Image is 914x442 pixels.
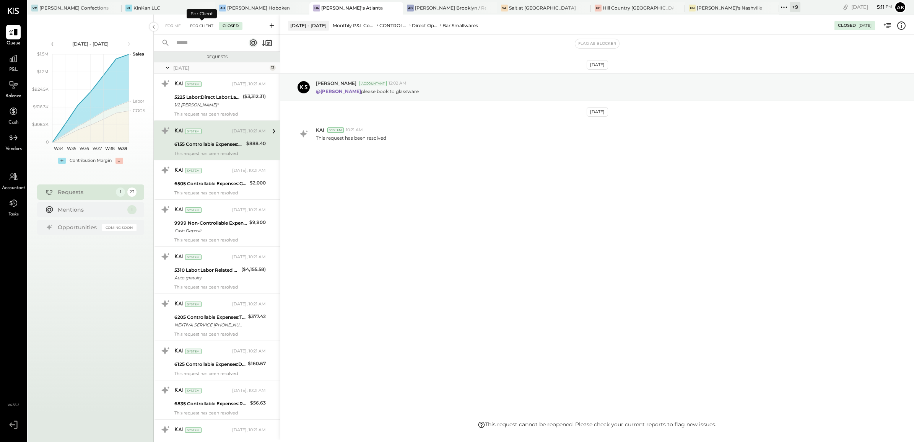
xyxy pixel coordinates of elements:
[174,151,266,156] div: This request has been resolved
[174,167,184,175] div: KAI
[174,93,241,101] div: 5225 Labor:Direct Labor:Labor, Casual
[248,360,266,367] div: $160.67
[241,266,266,273] div: ($4,155.58)
[185,82,202,87] div: System
[117,146,127,151] text: W39
[174,101,241,109] div: 1/2 [PERSON_NAME]*
[250,179,266,187] div: $2,000
[174,227,247,235] div: Cash Deposit
[133,98,144,104] text: Labor
[2,185,25,192] span: Accountant
[32,86,49,92] text: $924.5K
[246,140,266,147] div: $888.40
[67,146,76,151] text: W35
[174,111,266,117] div: This request has been resolved
[174,127,184,135] div: KAI
[39,5,110,11] div: [PERSON_NAME] Confections - [GEOGRAPHIC_DATA]
[219,22,242,30] div: Closed
[31,5,38,11] div: VC
[158,54,276,60] div: Requests
[0,25,26,47] a: Queue
[133,108,145,113] text: COGS
[689,5,696,11] div: HN
[174,347,184,355] div: KAI
[501,5,508,11] div: Sa
[79,146,89,151] text: W36
[359,81,387,86] div: Accountant
[232,348,266,354] div: [DATE], 10:21 AM
[174,284,266,290] div: This request has been resolved
[249,219,266,226] div: $9,900
[173,65,268,71] div: [DATE]
[33,104,49,109] text: $616.3K
[5,146,22,153] span: Vendors
[115,158,123,164] div: -
[54,146,64,151] text: W34
[316,88,361,94] strong: @[PERSON_NAME]
[174,237,266,243] div: This request has been resolved
[174,206,184,214] div: KAI
[0,170,26,192] a: Accountant
[346,127,363,133] span: 10:21 AM
[316,80,356,86] span: [PERSON_NAME]
[174,300,184,308] div: KAI
[174,426,184,434] div: KAI
[105,146,114,151] text: W38
[232,254,266,260] div: [DATE], 10:21 AM
[58,206,124,214] div: Mentions
[186,22,217,30] div: For Client
[587,107,608,117] div: [DATE]
[58,41,123,47] div: [DATE] - [DATE]
[0,51,26,73] a: P&L
[174,387,184,395] div: KAI
[842,3,849,11] div: copy link
[407,5,414,11] div: AB
[232,168,266,174] div: [DATE], 10:21 AM
[603,5,673,11] div: Hill Country [GEOGRAPHIC_DATA]
[232,427,266,433] div: [DATE], 10:21 AM
[185,388,202,393] div: System
[442,22,478,29] div: Bar Smallwares
[58,158,66,164] div: +
[133,51,144,57] text: Sales
[174,313,246,321] div: 6205 Controllable Expenses:Transaction Related Expenses:Credit Card Processing Fees
[174,360,246,368] div: 6125 Controllable Expenses:Direct Operating Expenses:Restaurant Supplies
[859,23,872,28] div: [DATE]
[185,349,202,354] div: System
[46,139,49,145] text: 0
[232,128,266,134] div: [DATE], 10:21 AM
[8,119,18,126] span: Cash
[851,3,892,11] div: [DATE]
[232,81,266,87] div: [DATE], 10:21 AM
[9,67,18,73] span: P&L
[174,400,248,408] div: 6835 Controllable Expenses:Repairs & Maintenance:Maintenance & Facility Supplies
[232,207,266,213] div: [DATE], 10:21 AM
[248,313,266,320] div: $377.42
[575,39,619,48] button: Flag as Blocker
[7,40,21,47] span: Queue
[174,140,244,148] div: 6155 Controllable Expenses:Direct Operating Expenses:Bar Smallwares
[0,104,26,126] a: Cash
[219,5,226,11] div: AH
[8,211,19,218] span: Tasks
[161,22,185,30] div: For Me
[174,180,247,188] div: 6505 Controllable Expenses:General & Administrative Expenses:Accounting & Bookkeeping
[92,146,101,151] text: W37
[174,80,184,88] div: KAI
[316,135,386,141] p: This request has been resolved
[102,224,137,231] div: Coming Soon
[185,129,202,134] div: System
[0,130,26,153] a: Vendors
[185,207,202,213] div: System
[125,5,132,11] div: KL
[5,93,21,100] span: Balance
[0,78,26,100] a: Balance
[509,5,576,11] div: Salt at [GEOGRAPHIC_DATA]
[412,22,439,29] div: Direct Operating Expenses
[838,23,856,29] div: Closed
[697,5,762,11] div: [PERSON_NAME]'s Nashville
[250,399,266,407] div: $56.63
[316,127,324,133] span: KAI
[595,5,602,11] div: HC
[37,51,49,57] text: $1.5M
